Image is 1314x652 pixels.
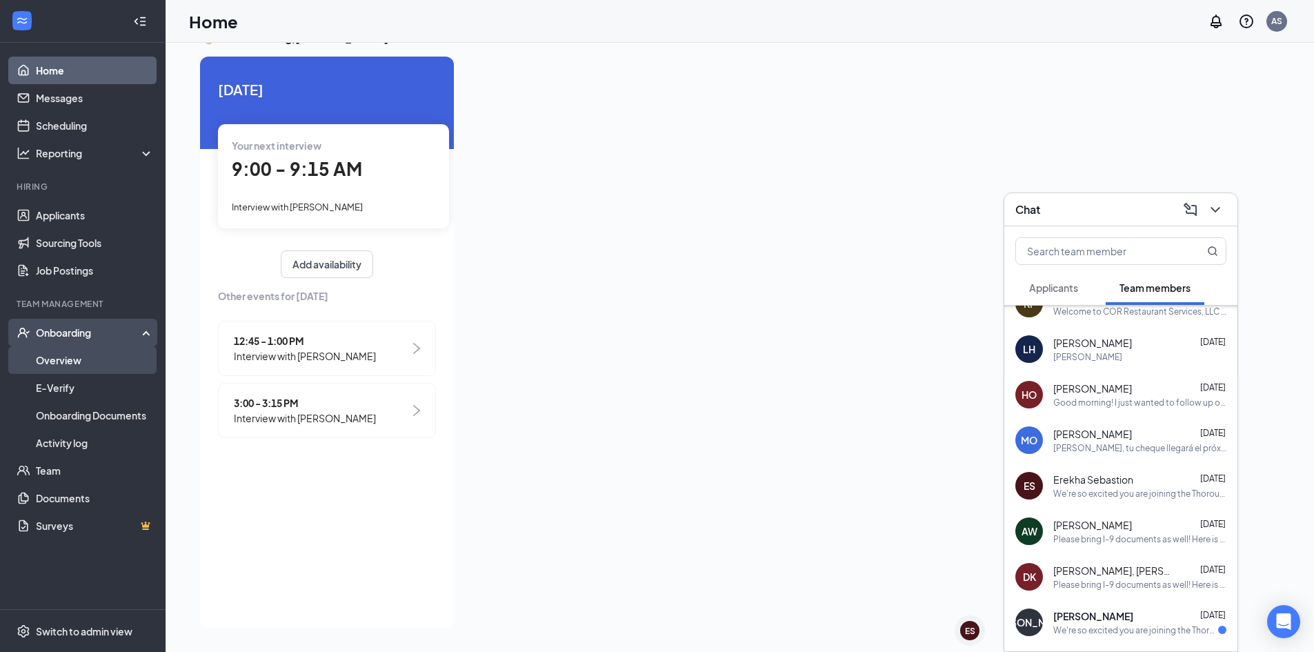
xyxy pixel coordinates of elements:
[1016,238,1179,264] input: Search team member
[218,288,436,304] span: Other events for [DATE]
[1207,201,1224,218] svg: ChevronDown
[965,625,975,637] div: ES
[234,348,376,364] span: Interview with [PERSON_NAME]
[1053,306,1226,317] div: Welcome to COR Restaurant Services, LLC ([DEMOGRAPHIC_DATA]-fil-A)! We're so excited to have you ...
[1053,397,1226,408] div: Good morning! I just wanted to follow up on my previous message regarding my shift for [DATE]. I ...
[989,615,1069,629] div: [PERSON_NAME]
[1029,281,1078,294] span: Applicants
[1053,533,1226,545] div: Please bring I-9 documents as well! Here is the list of acceptable documents: [URL][DOMAIN_NAME]
[36,112,154,139] a: Scheduling
[17,146,30,160] svg: Analysis
[1053,488,1226,500] div: We're so excited you are joining the Thoroughbred Square [DEMOGRAPHIC_DATA]-fil-Ateam ! Do you kn...
[1022,524,1037,538] div: AW
[1238,13,1255,30] svg: QuestionInfo
[1024,479,1035,493] div: ES
[36,484,154,512] a: Documents
[1204,199,1226,221] button: ChevronDown
[36,326,142,339] div: Onboarding
[36,624,132,638] div: Switch to admin view
[1053,564,1177,577] span: [PERSON_NAME], [PERSON_NAME]
[1053,473,1133,486] span: Erekha Sebastion
[234,411,376,426] span: Interview with [PERSON_NAME]
[36,402,154,429] a: Onboarding Documents
[1023,570,1036,584] div: DK
[234,395,376,411] span: 3:00 - 3:15 PM
[1208,13,1224,30] svg: Notifications
[232,157,362,180] span: 9:00 - 9:15 AM
[36,229,154,257] a: Sourcing Tools
[1053,518,1132,532] span: [PERSON_NAME]
[1053,351,1122,363] div: [PERSON_NAME]
[36,84,154,112] a: Messages
[218,79,436,100] span: [DATE]
[1053,579,1226,591] div: Please bring I-9 documents as well! Here is the list of acceptable documents: [URL][DOMAIN_NAME]
[1053,609,1133,623] span: [PERSON_NAME]
[1179,199,1202,221] button: ComposeMessage
[1267,605,1300,638] div: Open Intercom Messenger
[17,624,30,638] svg: Settings
[36,257,154,284] a: Job Postings
[1200,473,1226,484] span: [DATE]
[17,326,30,339] svg: UserCheck
[234,333,376,348] span: 12:45 - 1:00 PM
[232,201,363,213] span: Interview with [PERSON_NAME]
[36,374,154,402] a: E-Verify
[1182,201,1199,218] svg: ComposeMessage
[1053,624,1218,636] div: We're so excited you are joining the Thoroughbred Square [DEMOGRAPHIC_DATA]-fil-Ateam ! Do you kn...
[281,250,373,278] button: Add availability
[1023,342,1035,356] div: LH
[36,346,154,374] a: Overview
[36,201,154,229] a: Applicants
[1200,428,1226,438] span: [DATE]
[232,139,321,152] span: Your next interview
[1053,382,1132,395] span: [PERSON_NAME]
[36,512,154,540] a: SurveysCrown
[1200,519,1226,529] span: [DATE]
[15,14,29,28] svg: WorkstreamLogo
[1119,281,1191,294] span: Team members
[1053,427,1132,441] span: [PERSON_NAME]
[1053,336,1132,350] span: [PERSON_NAME]
[1200,382,1226,393] span: [DATE]
[36,429,154,457] a: Activity log
[1200,610,1226,620] span: [DATE]
[1200,564,1226,575] span: [DATE]
[36,146,155,160] div: Reporting
[36,457,154,484] a: Team
[36,57,154,84] a: Home
[17,181,151,192] div: Hiring
[1207,246,1218,257] svg: MagnifyingGlass
[1021,433,1037,447] div: MO
[1053,442,1226,454] div: [PERSON_NAME], tu cheque llegará el próximo jueves. Por favor, devuelve también tu uniforme y zap...
[1271,15,1282,27] div: AS
[133,14,147,28] svg: Collapse
[1022,388,1037,402] div: HO
[189,10,238,33] h1: Home
[17,298,151,310] div: Team Management
[1200,337,1226,347] span: [DATE]
[1015,202,1040,217] h3: Chat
